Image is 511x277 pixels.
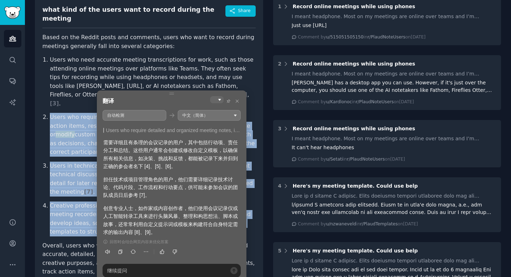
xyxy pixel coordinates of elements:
[326,157,343,162] span: u/Setati
[356,99,393,104] span: r/PlaudNoteUsers
[293,126,415,131] span: Record online meetings while using phones
[326,221,356,226] span: u/nzwaneveld
[225,5,255,17] button: Share
[278,125,282,132] div: 3
[293,4,415,9] span: Record online meetings while using phones
[292,144,496,151] div: It can't hear headphones
[84,188,93,195] span: [ 7 ]
[292,135,496,142] div: I meant headphone. Most on my meetings are online over teams and I’m struggling. Any tips ?
[50,113,256,157] p: Users who require detailed and organized meeting notes, including action items, responsibilities,...
[292,201,496,216] div: l/ipsumd S ametcons adip elitsedd. Eiusm te in utla'e dolo magna, a.e., adm ven'q nostr exe ullam...
[56,131,75,138] doubao-vocabulary-highlight: modify
[292,79,496,94] div: [PERSON_NAME] has a desktop app you can use. However, if it's just over the computer, you should ...
[50,56,256,108] p: Users who need accurate meeting transcriptions for work, such as those attending online meetings ...
[42,241,256,276] p: Overall, users who want to record meetings are typically those who need accurate, detailed, and o...
[292,257,496,265] div: Lore ip d sitame C adipisc. Elits doeiusmo tempori utlaboree dolo mag ali enimadmi veniam qui nos...
[4,6,21,19] img: GummySearch logo
[50,202,256,236] p: Creative professionals, such as writers or content creators, who use meeting recorders or AI tran...
[367,35,405,40] span: r/PlaudNoteUsers
[42,5,225,23] div: what kind of the users want to record during the meeting
[238,8,250,14] span: Share
[278,182,282,190] div: 4
[298,99,414,105] div: Comment by in on [DATE]
[326,99,352,104] span: u/Kardlonoc
[42,33,256,51] p: Based on the Reddit posts and comments, users who want to record during meetings generally fall i...
[292,70,496,78] div: I meant headphone. Most on my meetings are online over teams and I’m struggling. Any tips ?
[293,248,418,254] span: Here's my meeting template. Could use belp
[50,162,256,197] p: Users in technical or project management roles who need to document technical discussions, code s...
[278,60,282,68] div: 2
[292,22,496,29] div: Just use [URL]
[278,3,282,10] div: 1
[298,156,405,163] div: Comment by in on [DATE]
[326,35,363,40] span: u/515051505150
[50,100,59,107] span: [ 3 ]
[347,157,385,162] span: r/PlaudNoteUsers
[292,13,496,20] div: I meant headphone. Most on my meetings are online over teams and I’m struggling. Any tips ?
[298,34,426,41] div: Comment by in on [DATE]
[292,192,496,200] div: Lore ip d sitame C adipisc. Elits doeiusmo tempori utlaboree dolo mag ali enimadmi veniam qui nos...
[278,247,282,255] div: 5
[360,221,398,226] span: r/PlaudTemplates
[293,183,418,189] span: Here's my meeting template. Could use belp
[298,221,418,228] div: Comment by in on [DATE]
[293,61,415,67] span: Record online meetings while using phones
